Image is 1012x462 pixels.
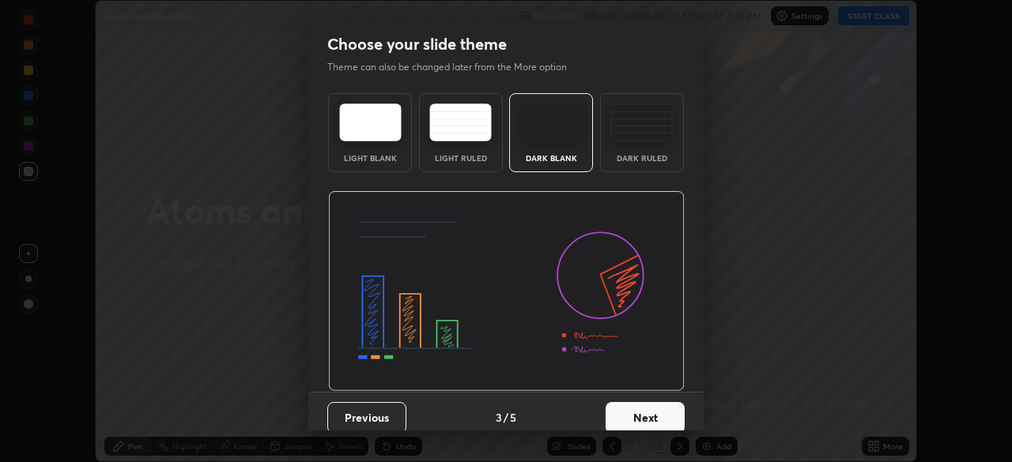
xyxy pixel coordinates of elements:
img: lightRuledTheme.5fabf969.svg [429,103,492,141]
div: Light Ruled [429,154,493,162]
img: lightTheme.e5ed3b09.svg [339,103,402,141]
button: Next [606,402,685,434]
h2: Choose your slide theme [327,34,507,54]
img: darkRuledTheme.de295e13.svg [610,103,673,141]
h4: 3 [496,409,502,426]
h4: 5 [510,409,516,426]
img: darkTheme.f0cc69e5.svg [520,103,583,141]
div: Dark Blank [519,154,583,162]
p: Theme can also be changed later from the More option [327,60,583,74]
img: darkThemeBanner.d06ce4a2.svg [328,191,685,392]
div: Dark Ruled [610,154,674,162]
div: Light Blank [338,154,402,162]
button: Previous [327,402,406,434]
h4: / [504,409,508,426]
